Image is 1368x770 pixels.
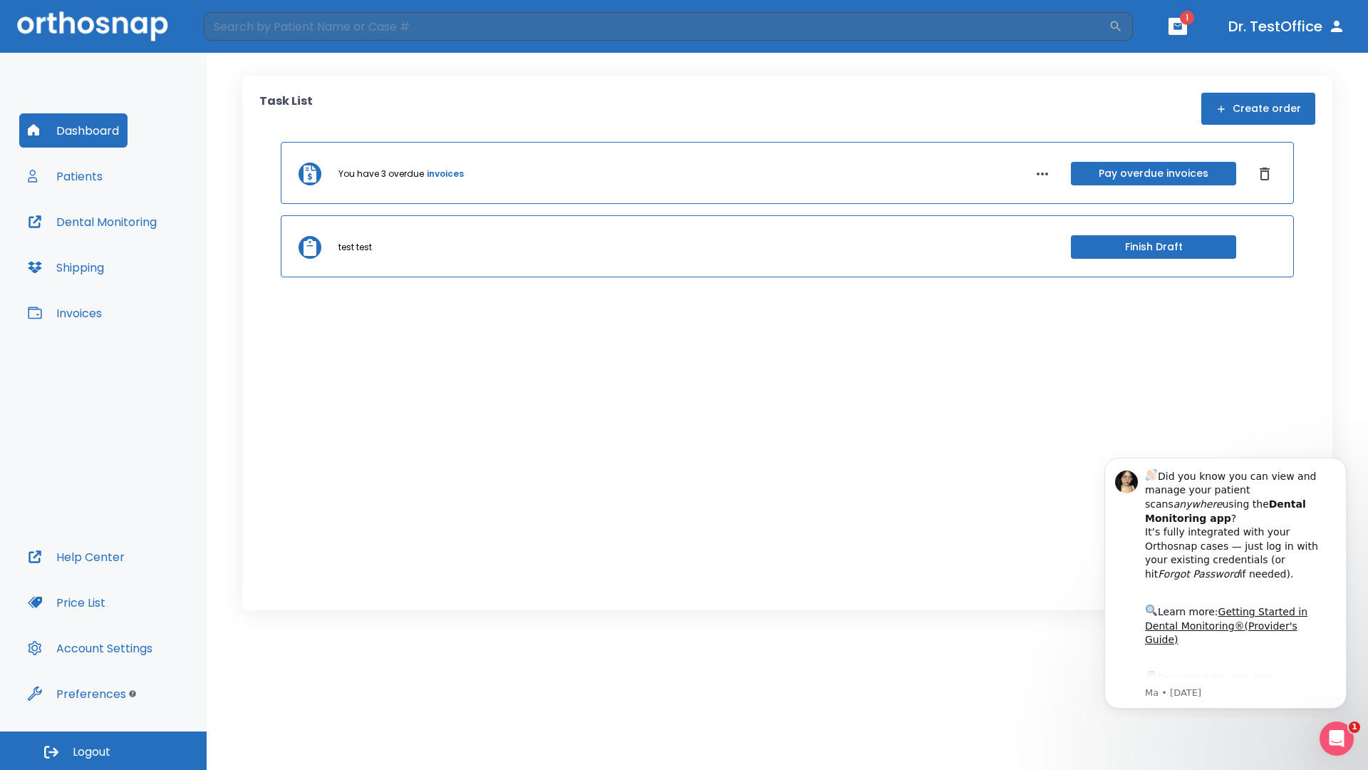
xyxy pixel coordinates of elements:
[19,677,135,711] button: Preferences
[19,540,133,574] button: Help Center
[73,744,110,760] span: Logout
[1320,722,1354,756] iframe: Intercom live chat
[19,585,114,620] button: Price List
[126,687,139,700] div: Tooltip anchor
[338,168,424,180] p: You have 3 overdue
[1349,722,1360,733] span: 1
[62,242,242,255] p: Message from Ma, sent 7w ago
[19,250,113,284] button: Shipping
[1223,14,1351,39] button: Dr. TestOffice
[338,241,372,254] p: test test
[19,113,128,148] button: Dashboard
[1201,93,1315,125] button: Create order
[1180,11,1194,25] span: 1
[19,296,110,330] button: Invoices
[1253,163,1276,185] button: Dismiss
[19,159,111,193] button: Patients
[17,11,168,41] img: Orthosnap
[19,631,161,665] button: Account Settings
[242,22,253,34] button: Dismiss notification
[259,93,313,125] p: Task List
[19,205,165,239] button: Dental Monitoring
[62,227,189,253] a: App Store
[1071,162,1236,185] button: Pay overdue invoices
[204,12,1109,41] input: Search by Patient Name or Case #
[1071,235,1236,259] button: Finish Draft
[62,224,242,297] div: Download the app: | ​ Let us know if you need help getting started!
[1083,445,1368,717] iframe: Intercom notifications message
[427,168,464,180] a: invoices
